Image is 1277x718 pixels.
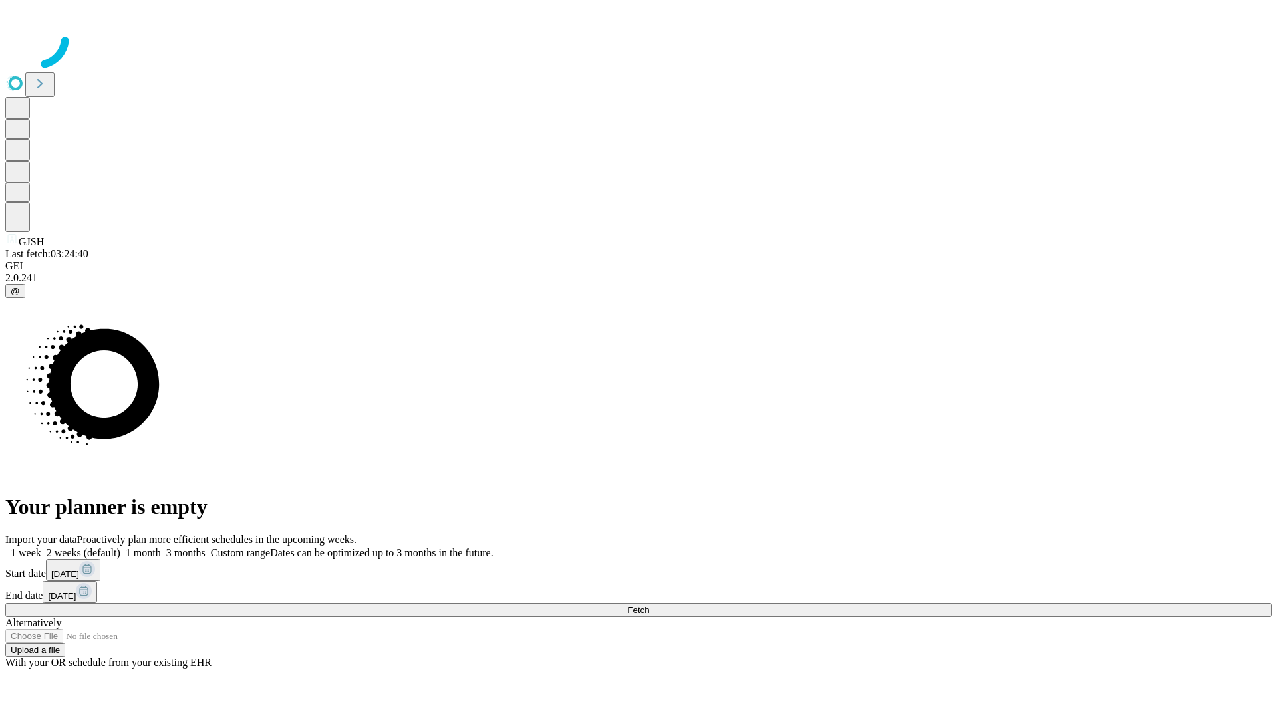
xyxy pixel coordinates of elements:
[5,657,212,668] span: With your OR schedule from your existing EHR
[627,605,649,615] span: Fetch
[11,547,41,558] span: 1 week
[51,569,79,579] span: [DATE]
[43,581,97,603] button: [DATE]
[126,547,161,558] span: 1 month
[47,547,120,558] span: 2 weeks (default)
[5,284,25,298] button: @
[5,248,88,259] span: Last fetch: 03:24:40
[46,559,100,581] button: [DATE]
[270,547,493,558] span: Dates can be optimized up to 3 months in the future.
[5,643,65,657] button: Upload a file
[166,547,206,558] span: 3 months
[11,286,20,296] span: @
[48,591,76,601] span: [DATE]
[5,617,61,628] span: Alternatively
[5,260,1272,272] div: GEI
[19,236,44,247] span: GJSH
[5,559,1272,581] div: Start date
[211,547,270,558] span: Custom range
[5,581,1272,603] div: End date
[5,534,77,545] span: Import your data
[5,272,1272,284] div: 2.0.241
[77,534,356,545] span: Proactively plan more efficient schedules in the upcoming weeks.
[5,495,1272,519] h1: Your planner is empty
[5,603,1272,617] button: Fetch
